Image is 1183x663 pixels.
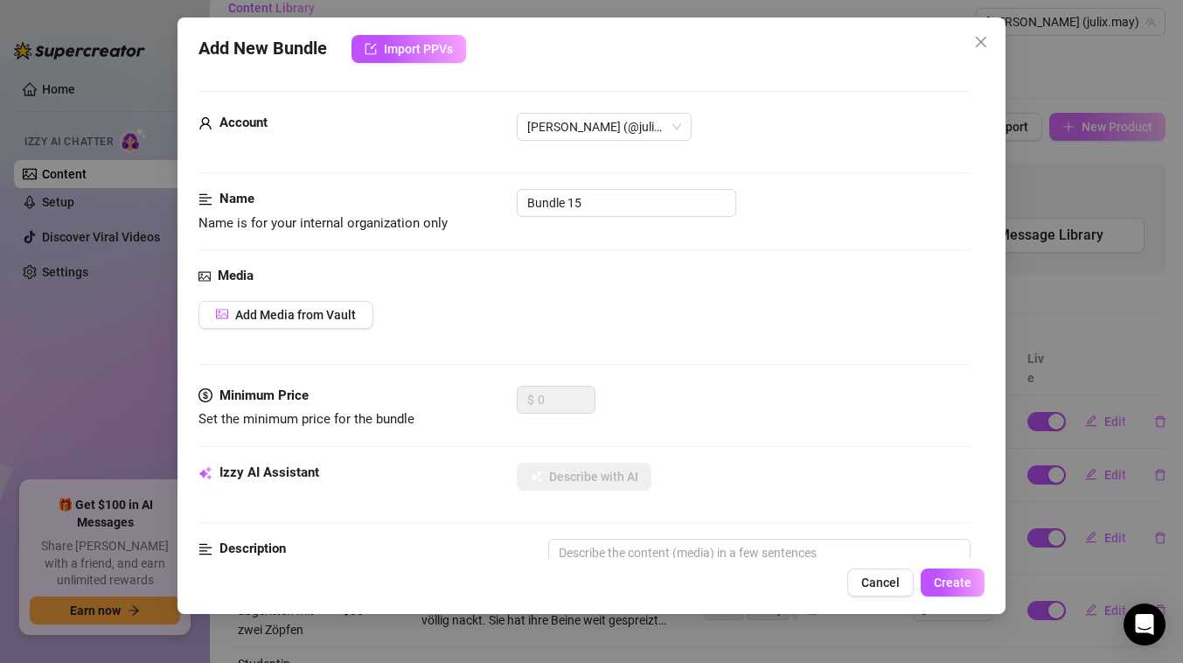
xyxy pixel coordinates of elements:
span: picture [216,308,228,320]
span: dollar [198,386,212,407]
span: Name is for your internal organization only [198,215,448,231]
button: Close [967,28,995,56]
span: Add Media from Vault [235,308,356,322]
strong: Name [219,191,254,206]
span: picture [198,266,211,287]
strong: Account [219,115,268,130]
span: Cancel [861,576,900,590]
strong: Description [219,541,286,556]
div: Open Intercom Messenger [1124,604,1166,646]
span: import [365,43,377,55]
button: Cancel [847,569,914,597]
span: Add New Bundle [198,35,327,63]
strong: Minimum Price [219,387,309,403]
button: Create [921,569,985,597]
button: Add Media from Vault [198,301,373,329]
span: align-left [198,189,212,210]
button: Import PPVs [351,35,466,63]
span: Create [934,576,971,590]
span: Set the minimum price for the bundle [198,411,414,427]
span: close [974,35,988,49]
strong: Media [218,268,254,283]
span: user [198,113,212,134]
span: Import PPVs [384,42,453,56]
strong: Izzy AI Assistant [219,464,319,480]
span: Julia (@julix.may) [527,114,681,140]
span: Close [967,35,995,49]
span: align-left [198,539,212,560]
input: Enter a name [517,189,736,217]
button: Describe with AI [517,463,651,491]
